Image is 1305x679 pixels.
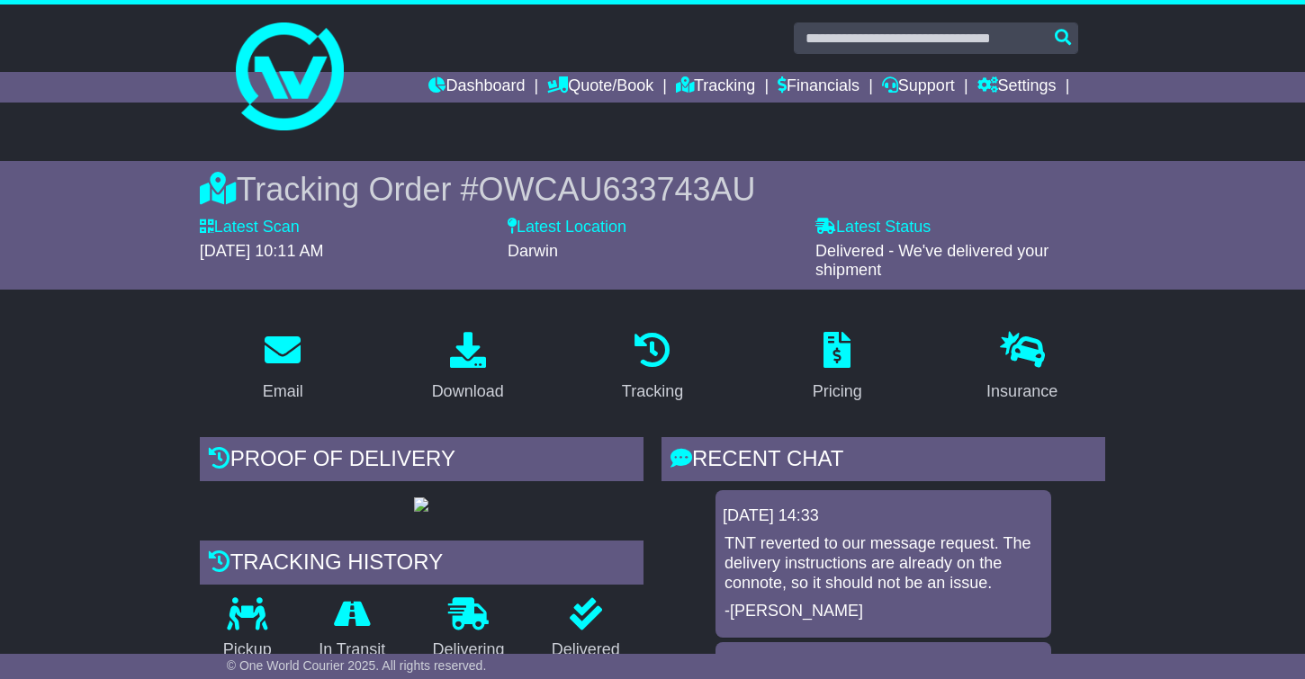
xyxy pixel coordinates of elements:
[414,497,428,512] img: GetPodImage
[251,326,315,410] a: Email
[610,326,695,410] a: Tracking
[200,640,295,660] p: Pickup
[977,72,1057,103] a: Settings
[622,380,683,404] div: Tracking
[227,658,487,673] span: © One World Courier 2025. All rights reserved.
[478,171,755,208] span: OWCAU633743AU
[409,640,527,660] p: Delivering
[263,380,303,404] div: Email
[723,506,1044,526] div: [DATE] 14:33
[200,541,643,589] div: Tracking history
[200,218,300,237] label: Latest Scan
[813,380,862,404] div: Pricing
[200,170,1106,209] div: Tracking Order #
[200,242,324,260] span: [DATE] 10:11 AM
[975,326,1069,410] a: Insurance
[528,640,643,660] p: Delivered
[882,72,955,103] a: Support
[508,218,626,237] label: Latest Location
[428,72,525,103] a: Dashboard
[815,218,931,237] label: Latest Status
[508,242,558,260] span: Darwin
[724,534,1042,593] p: TNT reverted to our message request. The delivery instructions are already on the connote, so it ...
[724,602,1042,621] p: -[PERSON_NAME]
[432,380,504,404] div: Download
[801,326,874,410] a: Pricing
[547,72,653,103] a: Quote/Book
[200,437,643,486] div: Proof of Delivery
[986,380,1057,404] div: Insurance
[815,242,1048,280] span: Delivered - We've delivered your shipment
[420,326,516,410] a: Download
[778,72,859,103] a: Financials
[295,640,409,660] p: In Transit
[676,72,755,103] a: Tracking
[661,437,1105,486] div: RECENT CHAT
